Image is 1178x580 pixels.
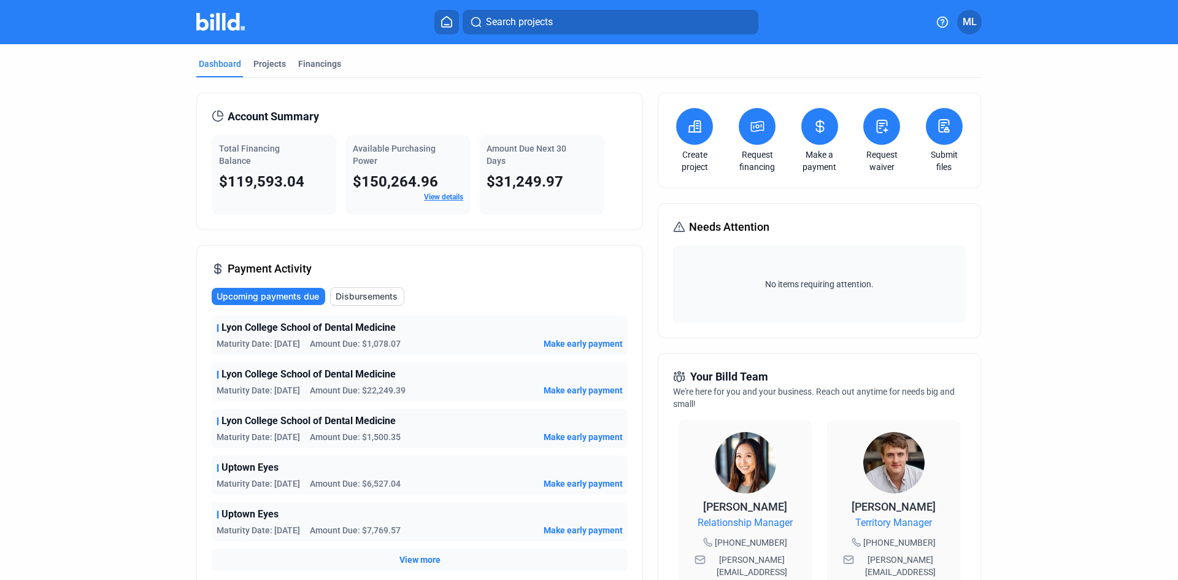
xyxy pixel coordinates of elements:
[221,367,396,382] span: Lyon College School of Dental Medicine
[703,500,787,513] span: [PERSON_NAME]
[463,10,758,34] button: Search projects
[860,149,903,173] a: Request waiver
[424,193,463,201] a: View details
[221,414,396,428] span: Lyon College School of Dental Medicine
[698,516,793,530] span: Relationship Manager
[217,478,300,490] span: Maturity Date: [DATE]
[228,108,319,125] span: Account Summary
[221,320,396,335] span: Lyon College School of Dental Medicine
[863,536,936,549] span: [PHONE_NUMBER]
[798,149,841,173] a: Make a payment
[217,384,300,396] span: Maturity Date: [DATE]
[487,144,566,166] span: Amount Due Next 30 Days
[544,478,623,490] button: Make early payment
[690,368,768,385] span: Your Billd Team
[217,290,319,303] span: Upcoming payments due
[544,384,623,396] button: Make early payment
[199,58,241,70] div: Dashboard
[399,554,441,566] button: View more
[487,173,563,190] span: $31,249.97
[336,290,398,303] span: Disbursements
[689,218,769,236] span: Needs Attention
[221,460,279,475] span: Uptown Eyes
[217,431,300,443] span: Maturity Date: [DATE]
[217,338,300,350] span: Maturity Date: [DATE]
[678,278,960,290] span: No items requiring attention.
[298,58,341,70] div: Financings
[736,149,779,173] a: Request financing
[212,288,325,305] button: Upcoming payments due
[715,536,787,549] span: [PHONE_NUMBER]
[963,15,977,29] span: ML
[310,384,406,396] span: Amount Due: $22,249.39
[544,338,623,350] button: Make early payment
[715,432,776,493] img: Relationship Manager
[863,432,925,493] img: Territory Manager
[544,431,623,443] button: Make early payment
[855,516,932,530] span: Territory Manager
[923,149,966,173] a: Submit files
[217,524,300,536] span: Maturity Date: [DATE]
[310,338,401,350] span: Amount Due: $1,078.07
[310,431,401,443] span: Amount Due: $1,500.35
[353,144,436,166] span: Available Purchasing Power
[310,524,401,536] span: Amount Due: $7,769.57
[957,10,982,34] button: ML
[228,260,312,277] span: Payment Activity
[196,13,245,31] img: Billd Company Logo
[219,173,304,190] span: $119,593.04
[852,500,936,513] span: [PERSON_NAME]
[544,524,623,536] button: Make early payment
[253,58,286,70] div: Projects
[486,15,553,29] span: Search projects
[330,287,404,306] button: Disbursements
[219,144,280,166] span: Total Financing Balance
[221,507,279,522] span: Uptown Eyes
[353,173,438,190] span: $150,264.96
[673,149,716,173] a: Create project
[673,387,955,409] span: We're here for you and your business. Reach out anytime for needs big and small!
[310,478,401,490] span: Amount Due: $6,527.04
